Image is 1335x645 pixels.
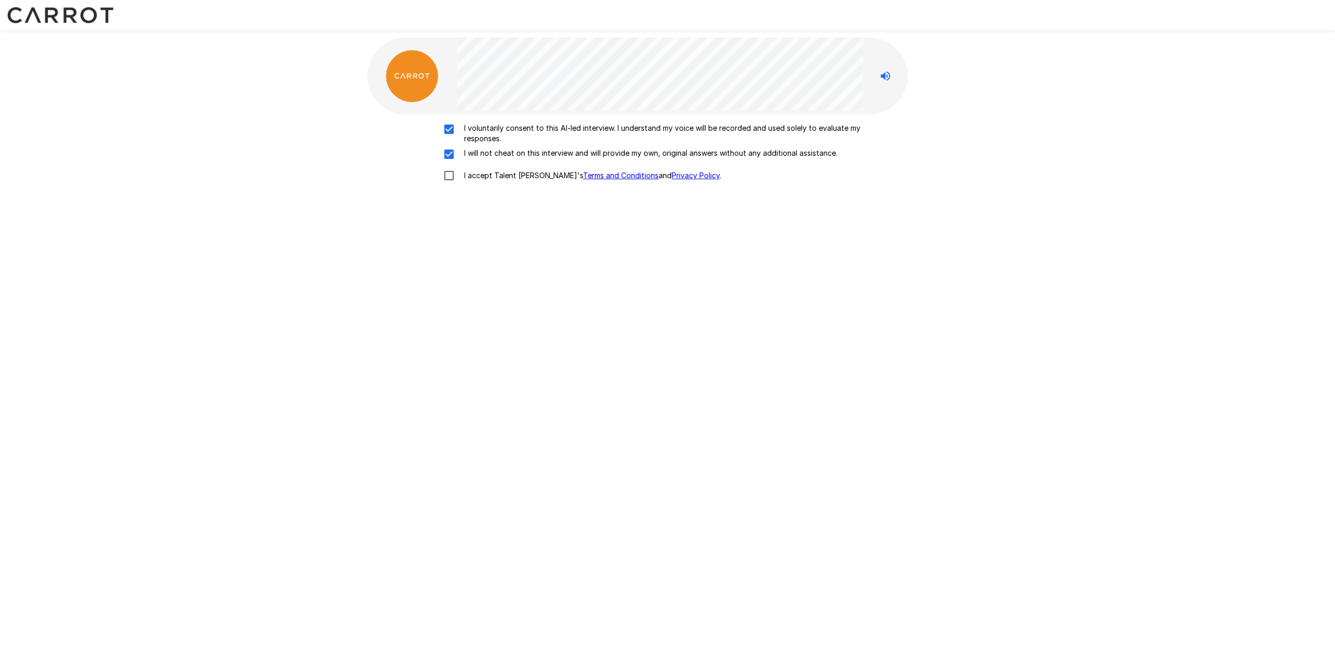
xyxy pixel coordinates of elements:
a: Terms and Conditions [583,171,659,180]
p: I voluntarily consent to this AI-led interview. I understand my voice will be recorded and used s... [460,123,897,144]
p: I will not cheat on this interview and will provide my own, original answers without any addition... [460,148,838,158]
a: Privacy Policy [672,171,720,180]
img: carrot_logo.png [386,50,438,102]
p: I accept Talent [PERSON_NAME]'s and . [460,170,721,181]
button: Stop reading questions aloud [875,66,896,86]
